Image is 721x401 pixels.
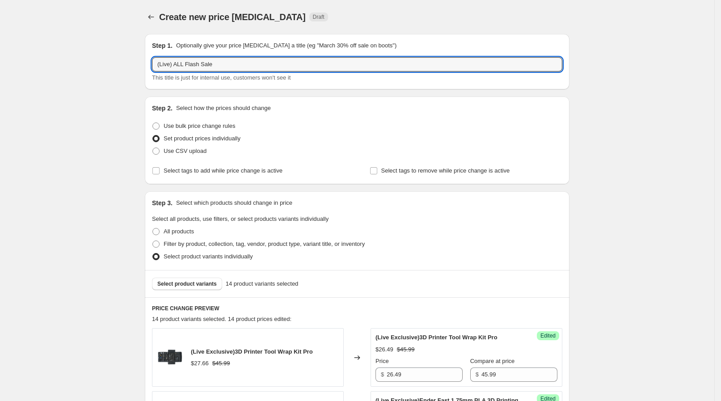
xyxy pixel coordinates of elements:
[375,334,498,341] span: (Live Exclusive)3D Printer Tool Wrap Kit Pro
[381,167,510,174] span: Select tags to remove while price change is active
[157,280,217,287] span: Select product variants
[313,13,325,21] span: Draft
[164,135,240,142] span: Set product prices individually
[152,215,329,222] span: Select all products, use filters, or select products variants individually
[164,228,194,235] span: All products
[164,241,365,247] span: Filter by product, collection, tag, vendor, product type, variant title, or inventory
[191,348,313,355] span: (Live Exclusive)3D Printer Tool Wrap Kit Pro
[164,167,282,174] span: Select tags to add while price change is active
[159,12,306,22] span: Create new price [MEDICAL_DATA]
[176,41,396,50] p: Optionally give your price [MEDICAL_DATA] a title (eg "March 30% off sale on boots")
[176,198,292,207] p: Select which products should change in price
[176,104,271,113] p: Select how the prices should change
[152,57,562,72] input: 30% off holiday sale
[164,148,207,154] span: Use CSV upload
[381,371,384,378] span: $
[152,74,291,81] span: This title is just for internal use, customers won't see it
[164,122,235,129] span: Use bulk price change rules
[470,358,515,364] span: Compare at price
[164,253,253,260] span: Select product variants individually
[375,345,393,354] div: $26.49
[226,279,299,288] span: 14 product variants selected
[476,371,479,378] span: $
[212,359,230,368] strike: $45.99
[152,278,222,290] button: Select product variants
[152,41,173,50] h2: Step 1.
[375,358,389,364] span: Price
[152,316,291,322] span: 14 product variants selected. 14 product prices edited:
[191,359,209,368] div: $27.66
[540,332,556,339] span: Edited
[152,305,562,312] h6: PRICE CHANGE PREVIEW
[157,344,184,371] img: 26_80x.png
[397,345,415,354] strike: $45.99
[145,11,157,23] button: Price change jobs
[152,104,173,113] h2: Step 2.
[152,198,173,207] h2: Step 3.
